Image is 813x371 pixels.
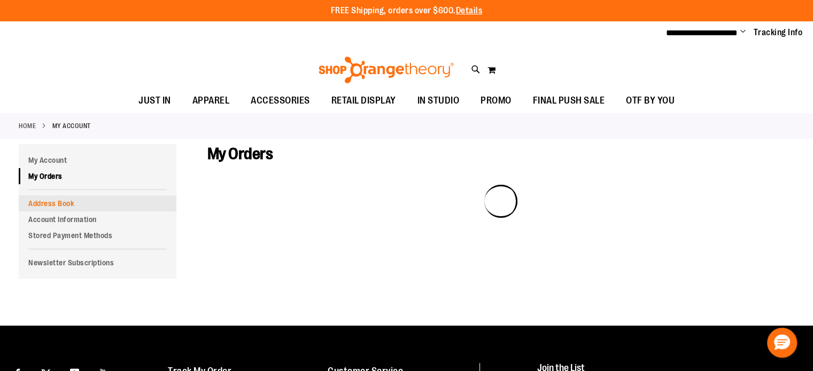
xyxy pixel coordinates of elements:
strong: My Account [52,121,91,131]
span: IN STUDIO [417,89,460,113]
span: PROMO [481,89,512,113]
a: OTF BY YOU [615,89,685,113]
a: Tracking Info [754,27,803,38]
a: Stored Payment Methods [19,227,176,243]
a: FINAL PUSH SALE [522,89,616,113]
a: Home [19,121,36,131]
span: RETAIL DISPLAY [331,89,396,113]
a: Address Book [19,195,176,211]
span: APPAREL [192,89,230,113]
a: ACCESSORIES [240,89,321,113]
span: FINAL PUSH SALE [533,89,605,113]
a: RETAIL DISPLAY [321,89,407,113]
span: ACCESSORIES [251,89,310,113]
a: APPAREL [182,89,241,113]
a: Newsletter Subscriptions [19,255,176,271]
a: Account Information [19,211,176,227]
img: Shop Orangetheory [317,57,455,83]
button: Account menu [740,27,746,38]
button: Hello, have a question? Let’s chat. [767,328,797,358]
a: My Orders [19,168,176,184]
a: Details [456,6,483,15]
span: OTF BY YOU [626,89,675,113]
a: PROMO [470,89,522,113]
a: My Account [19,152,176,168]
a: JUST IN [128,89,182,113]
a: IN STUDIO [407,89,470,113]
p: FREE Shipping, orders over $600. [331,5,483,17]
span: JUST IN [138,89,171,113]
span: My Orders [207,145,273,163]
